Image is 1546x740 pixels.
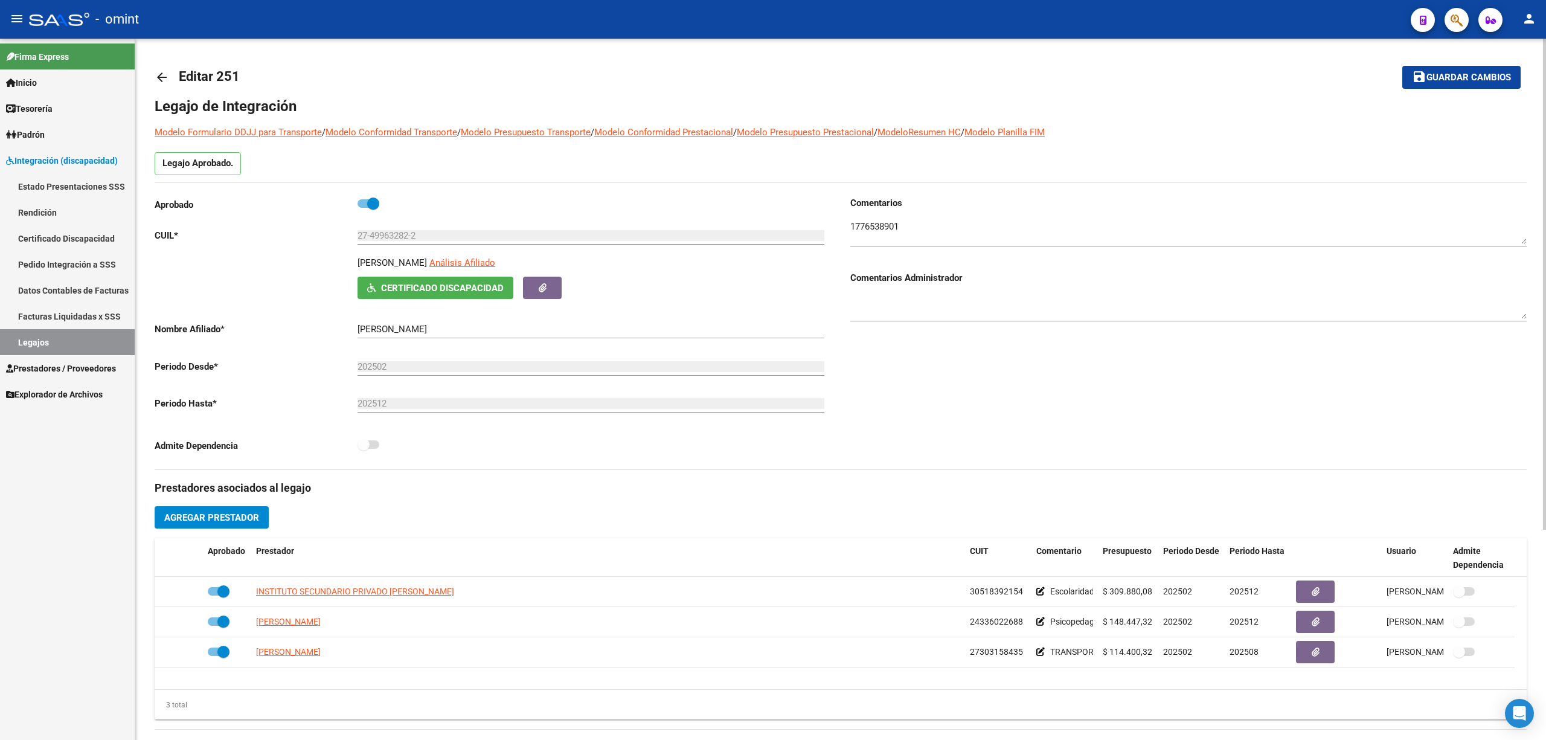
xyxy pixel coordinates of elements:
[1163,587,1192,596] span: 202502
[1050,587,1211,596] span: Escolaridad Primaria Jornada Simple Cat B
[594,127,733,138] a: Modelo Conformidad Prestacional
[6,102,53,115] span: Tesorería
[155,152,241,175] p: Legajo Aprobado.
[326,127,457,138] a: Modelo Conformidad Transporte
[1103,617,1152,626] span: $ 148.447,32
[965,538,1031,578] datatable-header-cell: CUIT
[155,397,358,410] p: Periodo Hasta
[155,229,358,242] p: CUIL
[179,69,240,84] span: Editar 251
[1163,647,1192,657] span: 202502
[6,388,103,401] span: Explorador de Archivos
[970,647,1023,657] span: 27303158435
[358,256,427,269] p: [PERSON_NAME]
[6,50,69,63] span: Firma Express
[1163,617,1192,626] span: 202502
[1387,587,1481,596] span: [PERSON_NAME] [DATE]
[6,128,45,141] span: Padrón
[1230,647,1259,657] span: 202508
[6,154,118,167] span: Integración (discapacidad)
[850,271,1527,285] h3: Comentarios Administrador
[6,362,116,375] span: Prestadores / Proveedores
[1050,617,1291,626] span: Psicopedagogía // según caso 35534617/01 se extiende periodo
[1382,538,1448,578] datatable-header-cell: Usuario
[1103,546,1152,556] span: Presupuesto
[1387,546,1416,556] span: Usuario
[1103,587,1152,596] span: $ 309.880,08
[1230,617,1259,626] span: 202512
[1163,546,1219,556] span: Periodo Desde
[1225,538,1291,578] datatable-header-cell: Periodo Hasta
[155,480,1527,497] h3: Prestadores asociados al legajo
[970,587,1023,596] span: 30518392154
[164,512,259,523] span: Agregar Prestador
[970,617,1023,626] span: 24336022688
[1453,546,1504,570] span: Admite Dependencia
[1505,699,1534,728] div: Open Intercom Messenger
[1050,647,1187,657] span: TRANSPORTE Educativo (2057 kms)
[155,97,1527,116] h1: Legajo de Integración
[1031,538,1098,578] datatable-header-cell: Comentario
[737,127,874,138] a: Modelo Presupuesto Prestacional
[1522,11,1536,26] mat-icon: person
[155,127,322,138] a: Modelo Formulario DDJJ para Transporte
[381,283,504,294] span: Certificado Discapacidad
[1387,647,1481,657] span: [PERSON_NAME] [DATE]
[155,70,169,85] mat-icon: arrow_back
[1230,587,1259,596] span: 202512
[1158,538,1225,578] datatable-header-cell: Periodo Desde
[1426,72,1511,83] span: Guardar cambios
[964,127,1045,138] a: Modelo Planilla FIM
[1230,546,1285,556] span: Periodo Hasta
[155,198,358,211] p: Aprobado
[95,6,139,33] span: - omint
[877,127,961,138] a: ModeloResumen HC
[256,587,454,596] span: INSTITUTO SECUNDARIO PRIVADO [PERSON_NAME]
[358,277,513,299] button: Certificado Discapacidad
[1412,69,1426,84] mat-icon: save
[850,196,1527,210] h3: Comentarios
[1448,538,1515,578] datatable-header-cell: Admite Dependencia
[970,546,989,556] span: CUIT
[256,546,294,556] span: Prestador
[1402,66,1521,88] button: Guardar cambios
[429,257,495,268] span: Análisis Afiliado
[251,538,965,578] datatable-header-cell: Prestador
[203,538,251,578] datatable-header-cell: Aprobado
[1103,647,1152,657] span: $ 114.400,32
[256,617,321,626] span: [PERSON_NAME]
[1098,538,1158,578] datatable-header-cell: Presupuesto
[6,76,37,89] span: Inicio
[1036,546,1082,556] span: Comentario
[155,439,358,452] p: Admite Dependencia
[10,11,24,26] mat-icon: menu
[256,647,321,657] span: [PERSON_NAME]
[208,546,245,556] span: Aprobado
[155,323,358,336] p: Nombre Afiliado
[155,698,187,712] div: 3 total
[461,127,591,138] a: Modelo Presupuesto Transporte
[1387,617,1481,626] span: [PERSON_NAME] [DATE]
[155,506,269,529] button: Agregar Prestador
[155,360,358,373] p: Periodo Desde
